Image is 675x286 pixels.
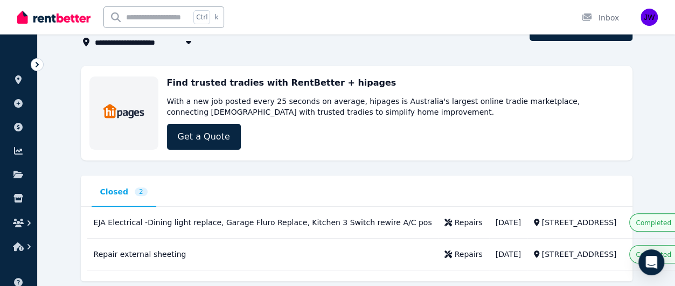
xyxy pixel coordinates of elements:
[541,217,616,228] div: [STREET_ADDRESS]
[641,9,658,26] img: Jeffrey Wells
[92,186,622,207] nav: Tabs
[214,13,218,22] span: k
[489,207,527,239] td: [DATE]
[489,239,527,270] td: [DATE]
[17,9,91,25] img: RentBetter
[454,217,482,228] div: Repairs
[636,219,671,227] span: Completed
[135,187,148,196] span: 2
[454,249,482,260] div: Repairs
[167,124,241,150] a: Get a Quote
[100,186,129,197] span: Closed
[541,249,616,260] div: [STREET_ADDRESS]
[638,249,664,275] div: Open Intercom Messenger
[193,10,210,24] span: Ctrl
[94,249,432,260] div: Repair external sheeting
[167,96,624,117] p: With a new job posted every 25 seconds on average, hipages is Australia's largest online tradie m...
[636,250,671,259] span: Completed
[94,217,432,228] div: EJA Electrical -Dining light replace, Garage Fluro Replace, Kitchen 3 Switch rewire A/C pos
[103,102,144,121] img: Trades & Maintenance
[167,76,396,89] h3: Find trusted tradies with RentBetter + hipages
[581,12,619,23] div: Inbox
